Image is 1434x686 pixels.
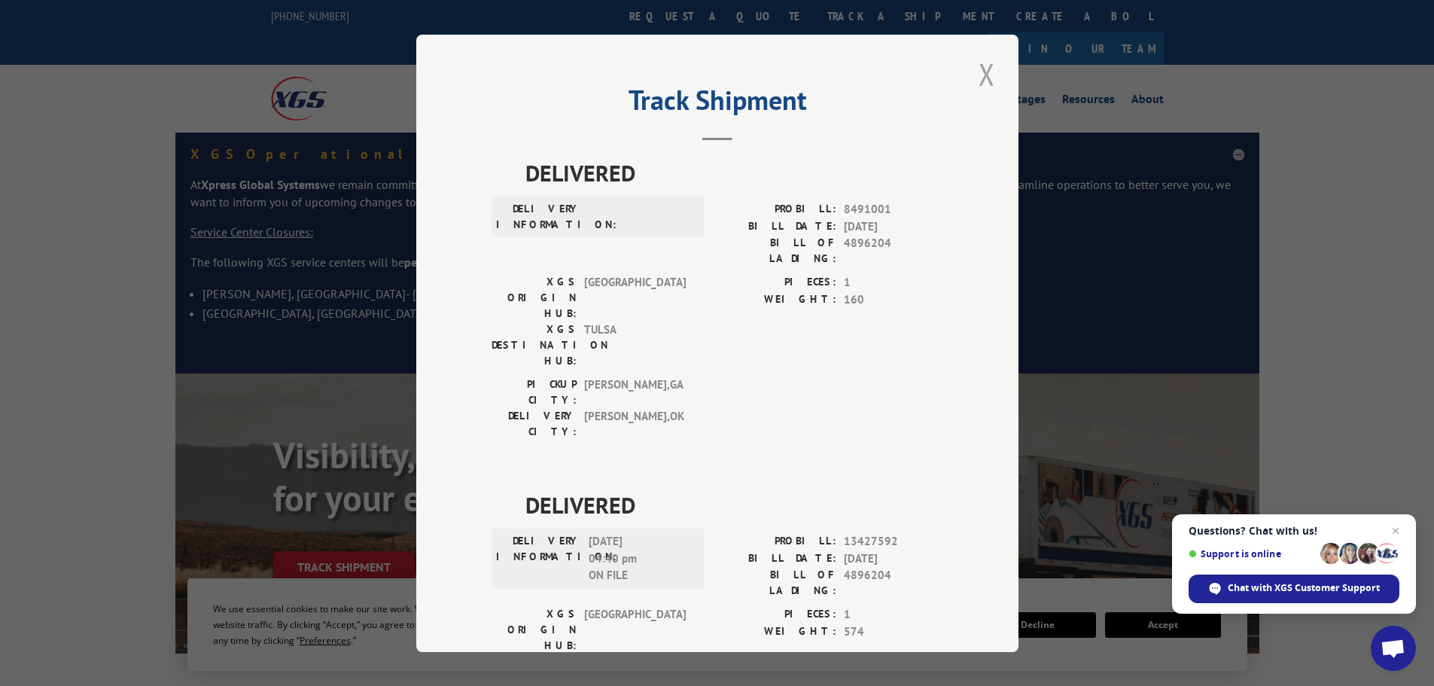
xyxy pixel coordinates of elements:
span: DELIVERED [525,488,943,522]
span: 4896204 [844,567,943,599]
label: BILL OF LADING: [717,567,836,599]
label: PIECES: [717,606,836,623]
span: DELIVERED [525,156,943,190]
label: XGS DESTINATION HUB: [492,322,577,369]
span: [DATE] 04:40 pm ON FILE [589,533,690,584]
span: [DATE] [844,550,943,567]
span: 1 [844,606,943,623]
label: DELIVERY INFORMATION: [496,201,581,233]
label: XGS ORIGIN HUB: [492,606,577,654]
span: Chat with XGS Customer Support [1189,575,1399,603]
label: WEIGHT: [717,623,836,640]
span: [PERSON_NAME] , GA [584,377,686,408]
label: PROBILL: [717,201,836,218]
label: BILL DATE: [717,550,836,567]
label: XGS ORIGIN HUB: [492,274,577,322]
label: WEIGHT: [717,291,836,308]
a: Open chat [1371,626,1416,671]
span: [GEOGRAPHIC_DATA] [584,274,686,322]
span: 8491001 [844,201,943,218]
label: PICKUP CITY: [492,377,577,408]
span: 1 [844,274,943,291]
label: DELIVERY CITY: [492,408,577,440]
button: Close modal [974,53,1000,95]
label: PROBILL: [717,533,836,550]
h2: Track Shipment [492,90,943,118]
span: Chat with XGS Customer Support [1228,581,1380,595]
span: [GEOGRAPHIC_DATA] [584,606,686,654]
label: PIECES: [717,274,836,291]
span: 4896204 [844,235,943,267]
span: 13427592 [844,533,943,550]
label: BILL DATE: [717,218,836,235]
span: 160 [844,291,943,308]
span: 574 [844,623,943,640]
label: DELIVERY INFORMATION: [496,533,581,584]
label: BILL OF LADING: [717,235,836,267]
span: [PERSON_NAME] , OK [584,408,686,440]
span: Questions? Chat with us! [1189,525,1399,537]
span: [DATE] [844,218,943,235]
span: TULSA [584,322,686,369]
span: Support is online [1189,548,1315,559]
